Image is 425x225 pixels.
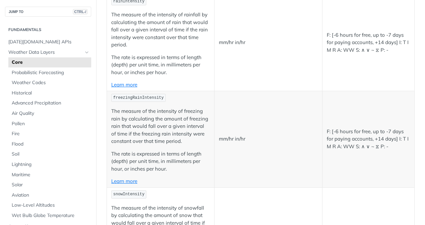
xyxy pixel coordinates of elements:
[12,110,90,117] span: Air Quality
[12,192,90,199] span: Aviation
[12,59,90,66] span: Core
[12,212,90,219] span: Wet Bulb Globe Temperature
[8,190,91,200] a: Aviation
[111,107,210,145] p: The measure of the intensity of freezing rain by calculating the amount of freezing rain that wou...
[8,98,91,108] a: Advanced Precipitation
[12,121,90,127] span: Pollen
[12,141,90,148] span: Flood
[12,161,90,168] span: Lightning
[327,31,410,54] p: F: [-6 hours for free, up to -7 days for paying accounts, +14 days] I: T I M R A: WW S: ∧ ∨ ~ ⧖ P: -
[8,200,91,210] a: Low-Level Altitudes
[73,9,88,14] span: CTRL-/
[5,27,91,33] h2: Fundamentals
[113,95,164,100] span: freezingRainIntensity
[113,192,145,197] span: snowIntensity
[8,149,91,159] a: Soil
[8,129,91,139] a: Fire
[8,139,91,149] a: Flood
[8,78,91,88] a: Weather Codes
[8,211,91,221] a: Wet Bulb Globe Temperature
[8,108,91,119] a: Air Quality
[12,79,90,86] span: Weather Codes
[8,160,91,170] a: Lightning
[111,150,210,173] p: The rate is expressed in terms of length (depth) per unit time, in millimeters per hour, or inche...
[111,81,137,88] a: Learn more
[8,170,91,180] a: Maritime
[12,172,90,178] span: Maritime
[12,90,90,96] span: Historical
[5,47,91,57] a: Weather Data LayersHide subpages for Weather Data Layers
[5,7,91,17] button: JUMP TOCTRL-/
[8,68,91,78] a: Probabilistic Forecasting
[111,178,137,184] a: Learn more
[219,135,317,143] p: mm/hr in/hr
[12,182,90,188] span: Solar
[12,202,90,209] span: Low-Level Altitudes
[84,50,90,55] button: Hide subpages for Weather Data Layers
[327,128,410,151] p: F: [-6 hours for free, up to -7 days for paying accounts, +14 days] I: T I M R A: WW S: ∧ ∨ ~ ⧖ P: -
[8,39,90,45] span: [DATE][DOMAIN_NAME] APIs
[8,119,91,129] a: Pollen
[111,54,210,76] p: The rate is expressed in terms of length (depth) per unit time, in millimeters per hour, or inche...
[8,57,91,67] a: Core
[219,39,317,46] p: mm/hr in/hr
[8,180,91,190] a: Solar
[111,11,210,49] p: The measure of the intensity of rainfall by calculating the amount of rain that would fall over a...
[12,131,90,137] span: Fire
[12,100,90,106] span: Advanced Precipitation
[12,69,90,76] span: Probabilistic Forecasting
[8,49,83,56] span: Weather Data Layers
[5,37,91,47] a: [DATE][DOMAIN_NAME] APIs
[8,88,91,98] a: Historical
[12,151,90,158] span: Soil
